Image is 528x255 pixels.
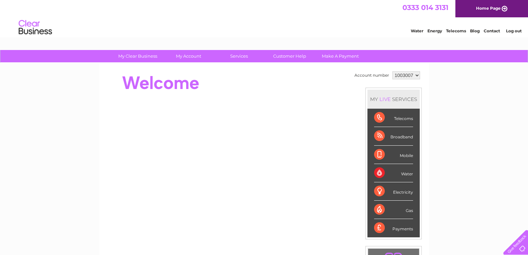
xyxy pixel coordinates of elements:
div: Payments [374,219,413,237]
div: Electricity [374,182,413,201]
img: logo.png [18,17,52,38]
div: Mobile [374,146,413,164]
a: Customer Help [262,50,317,62]
td: Account number [353,70,391,81]
a: Make A Payment [313,50,368,62]
a: My Clear Business [110,50,165,62]
a: My Account [161,50,216,62]
a: Log out [506,28,522,33]
a: Contact [484,28,500,33]
div: Broadband [374,127,413,145]
a: Blog [470,28,480,33]
div: MY SERVICES [367,90,420,109]
a: Water [411,28,423,33]
a: Telecoms [446,28,466,33]
div: Gas [374,201,413,219]
div: Telecoms [374,109,413,127]
a: Energy [427,28,442,33]
div: LIVE [378,96,392,102]
div: Water [374,164,413,182]
div: Clear Business is a trading name of Verastar Limited (registered in [GEOGRAPHIC_DATA] No. 3667643... [107,4,422,32]
a: Services [212,50,266,62]
a: 0333 014 3131 [402,3,448,12]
